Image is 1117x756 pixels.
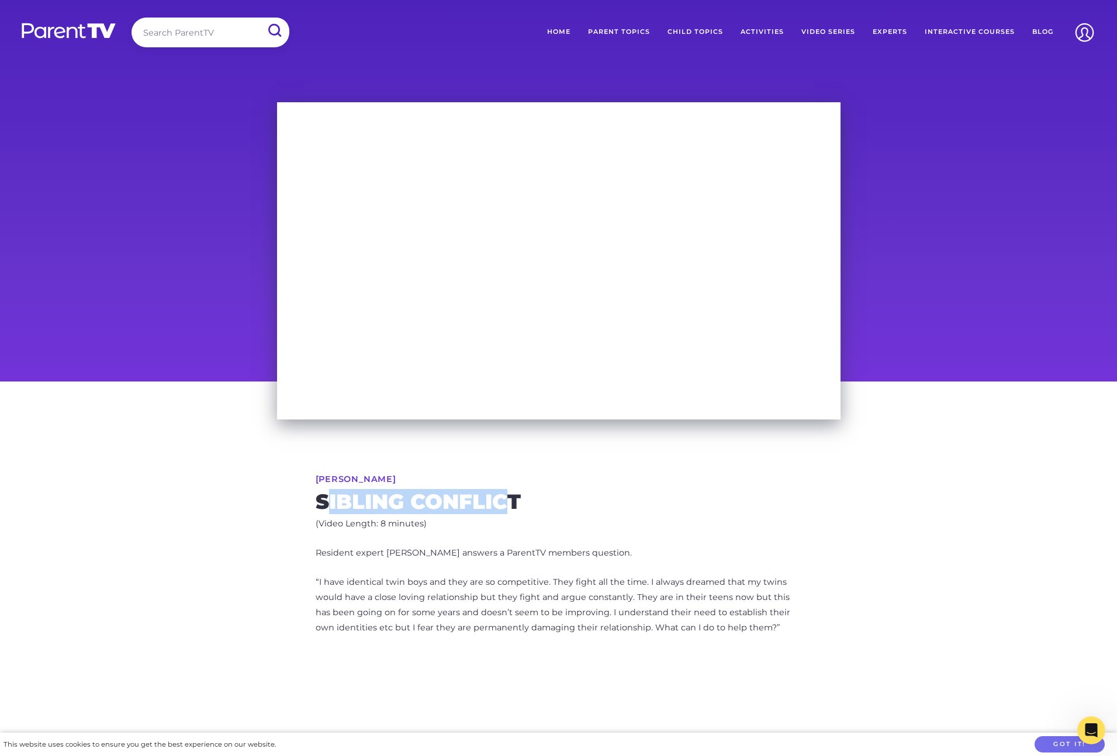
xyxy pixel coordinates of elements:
[538,18,579,47] a: Home
[1035,736,1105,753] button: Got it!
[1023,18,1062,47] a: Blog
[132,18,289,47] input: Search ParentTV
[4,738,276,751] div: This website uses cookies to ensure you get the best experience on our website.
[316,546,802,561] p: Resident expert [PERSON_NAME] answers a ParentTV members question.
[259,18,289,44] input: Submit
[659,18,732,47] a: Child Topics
[579,18,659,47] a: Parent Topics
[1077,716,1105,744] iframe: Intercom live chat
[316,475,396,483] a: [PERSON_NAME]
[316,493,802,511] h2: Sibling Conflict
[793,18,864,47] a: Video Series
[916,18,1023,47] a: Interactive Courses
[20,22,117,39] img: parenttv-logo-white.4c85aaf.svg
[316,516,802,532] p: (Video Length: 8 minutes)
[1070,18,1099,47] img: Account
[732,18,793,47] a: Activities
[316,577,790,633] span: “I have identical twin boys and they are so competitive. They fight all the time. I always dreame...
[864,18,916,47] a: Experts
